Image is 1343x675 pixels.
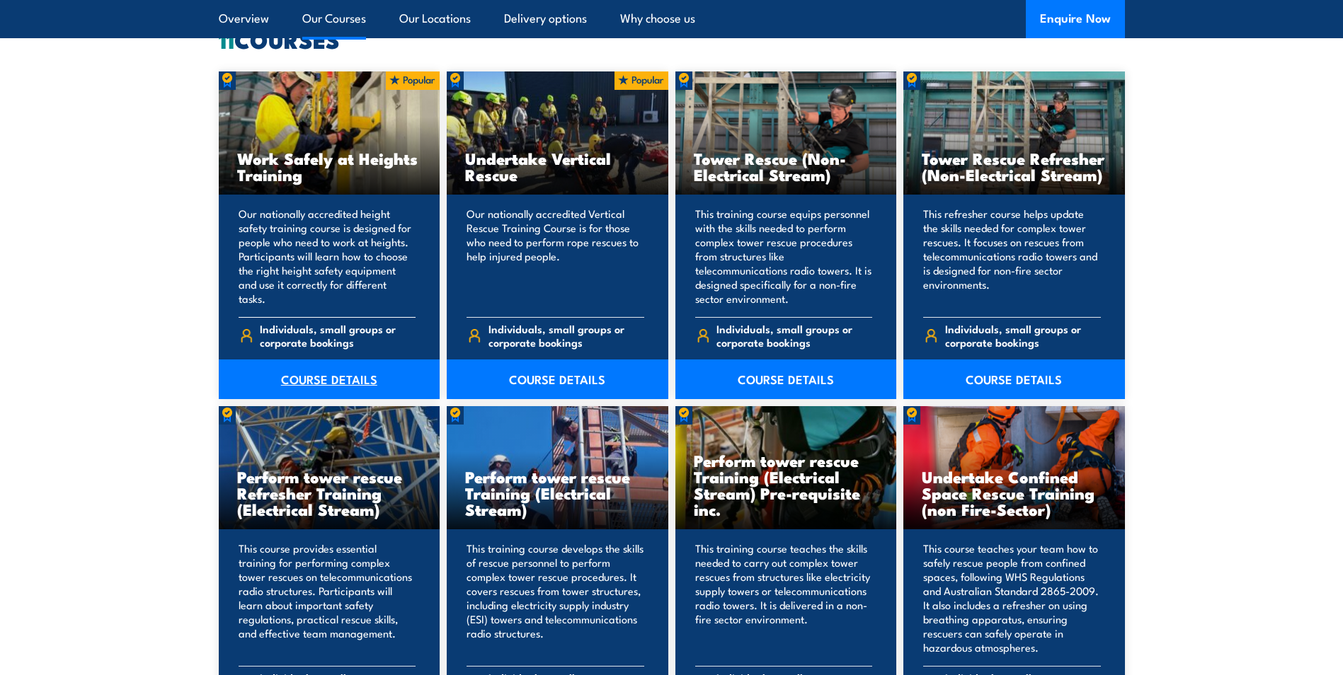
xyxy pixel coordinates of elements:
p: This training course equips personnel with the skills needed to perform complex tower rescue proc... [695,207,873,306]
p: This course provides essential training for performing complex tower rescues on telecommunication... [239,541,416,654]
a: COURSE DETAILS [447,359,668,399]
p: This training course teaches the skills needed to carry out complex tower rescues from structures... [695,541,873,654]
span: Individuals, small groups or corporate bookings [260,322,416,349]
h3: Work Safely at Heights Training [237,150,422,183]
h3: Tower Rescue (Non-Electrical Stream) [694,150,879,183]
h3: Undertake Vertical Rescue [465,150,650,183]
a: COURSE DETAILS [675,359,897,399]
p: Our nationally accredited height safety training course is designed for people who need to work a... [239,207,416,306]
h2: COURSES [219,29,1125,49]
a: COURSE DETAILS [219,359,440,399]
h3: Perform tower rescue Training (Electrical Stream) [465,468,650,517]
span: Individuals, small groups or corporate bookings [716,322,872,349]
h3: Undertake Confined Space Rescue Training (non Fire-Sector) [922,468,1107,517]
a: COURSE DETAILS [903,359,1125,399]
p: Our nationally accredited Vertical Rescue Training Course is for those who need to perform rope r... [467,207,644,306]
p: This course teaches your team how to safely rescue people from confined spaces, following WHS Reg... [923,541,1101,654]
p: This refresher course helps update the skills needed for complex tower rescues. It focuses on res... [923,207,1101,306]
span: Individuals, small groups or corporate bookings [945,322,1101,349]
span: Individuals, small groups or corporate bookings [488,322,644,349]
h3: Perform tower rescue Refresher Training (Electrical Stream) [237,468,422,517]
p: This training course develops the skills of rescue personnel to perform complex tower rescue proc... [467,541,644,654]
h3: Perform tower rescue Training (Electrical Stream) Pre-requisite inc. [694,452,879,517]
h3: Tower Rescue Refresher (Non-Electrical Stream) [922,150,1107,183]
strong: 11 [219,21,234,57]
